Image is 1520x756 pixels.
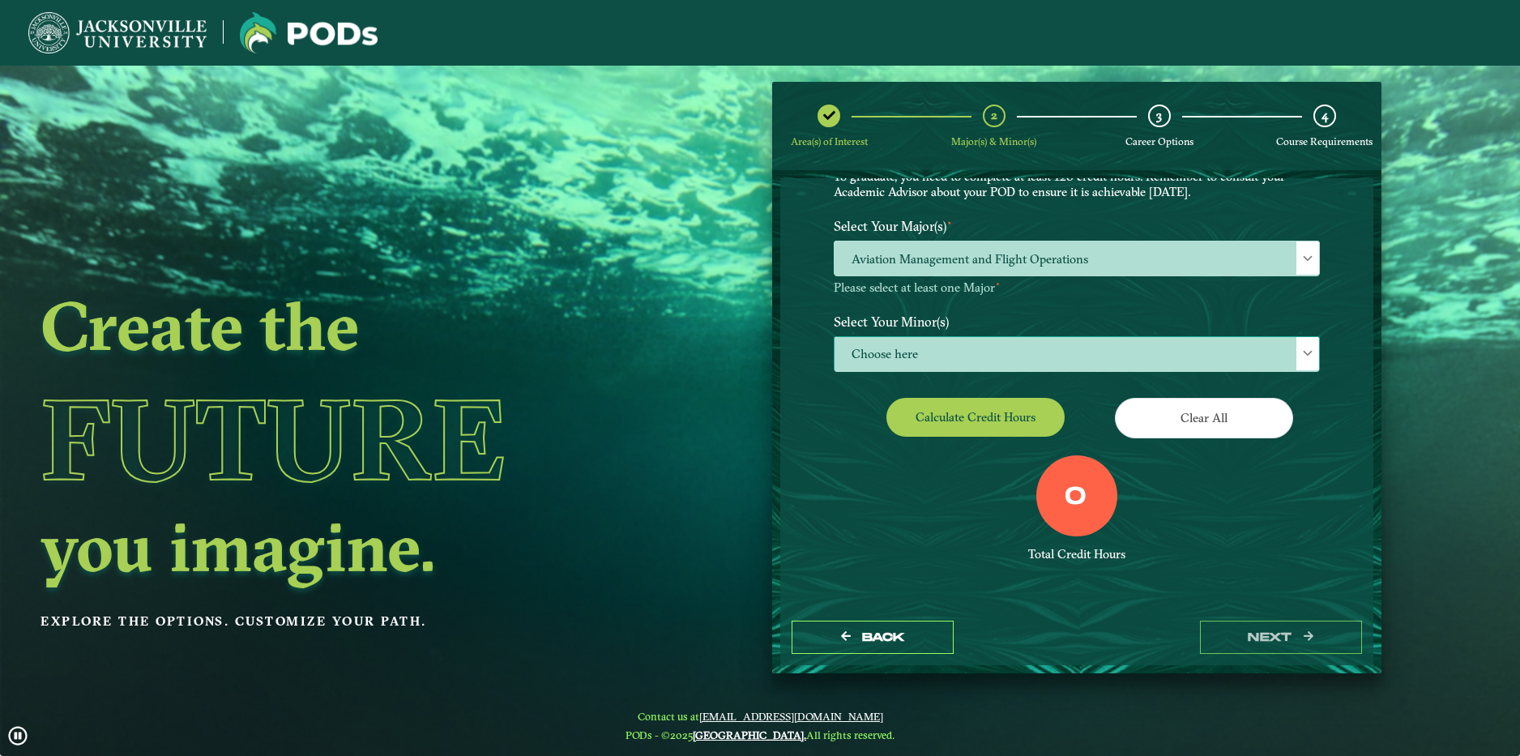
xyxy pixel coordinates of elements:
span: 3 [1156,108,1162,123]
p: Please select at least one Major [834,280,1320,296]
span: Choose here [835,337,1319,372]
h2: you imagine. [41,513,643,581]
label: 0 [1065,482,1087,513]
img: Jacksonville University logo [240,12,378,53]
label: Select Your Major(s) [822,211,1332,241]
span: Career Options [1125,135,1193,147]
span: Course Requirements [1276,135,1373,147]
span: PODs - ©2025 All rights reserved. [626,728,894,741]
button: next [1200,621,1362,654]
a: [GEOGRAPHIC_DATA]. [693,728,806,741]
span: 4 [1321,108,1328,123]
span: Aviation Management and Flight Operations [835,241,1319,276]
h2: Create the [41,292,643,360]
sup: ⋆ [995,278,1001,289]
button: Calculate credit hours [886,398,1065,436]
span: Back [862,630,905,644]
a: [EMAIL_ADDRESS][DOMAIN_NAME] [699,710,883,723]
label: Select Your Minor(s) [822,306,1332,336]
span: 2 [991,108,997,123]
sup: ⋆ [946,216,953,229]
button: Clear All [1115,398,1293,438]
div: Total Credit Hours [834,547,1320,562]
span: Area(s) of Interest [791,135,868,147]
span: Contact us at [626,710,894,723]
h1: Future [41,365,643,513]
span: Major(s) & Minor(s) [951,135,1036,147]
img: Jacksonville University logo [28,12,207,53]
p: Explore the options. Customize your path. [41,609,643,634]
button: Back [792,621,954,654]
